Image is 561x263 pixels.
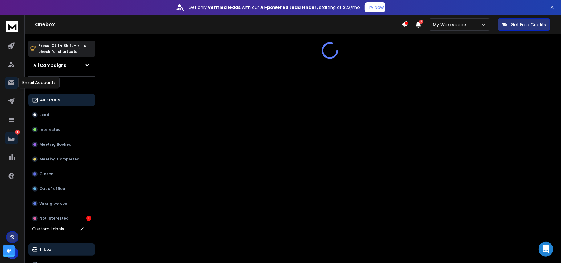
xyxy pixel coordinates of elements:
[32,226,64,232] h3: Custom Labels
[28,109,95,121] button: Lead
[28,153,95,165] button: Meeting Completed
[39,142,71,147] p: Meeting Booked
[28,123,95,136] button: Interested
[40,247,51,252] p: Inbox
[28,197,95,210] button: Wrong person
[15,130,20,135] p: 1
[39,127,61,132] p: Interested
[39,112,49,117] p: Lead
[51,42,80,49] span: Ctrl + Shift + k
[86,216,91,221] div: 1
[39,186,65,191] p: Out of office
[208,4,241,10] strong: verified leads
[39,172,54,176] p: Closed
[260,4,318,10] strong: AI-powered Lead Finder,
[39,216,69,221] p: Not Interested
[28,59,95,71] button: All Campaigns
[3,245,15,257] div: @
[419,20,423,24] span: 2
[511,22,546,28] p: Get Free Credits
[39,201,67,206] p: Wrong person
[35,21,402,28] h1: Onebox
[539,242,553,257] div: Open Intercom Messenger
[28,168,95,180] button: Closed
[38,42,86,55] p: Press to check for shortcuts.
[40,98,60,103] p: All Status
[28,243,95,256] button: Inbox
[5,132,18,144] a: 1
[39,157,79,162] p: Meeting Completed
[367,4,384,10] p: Try Now
[28,82,95,90] h3: Filters
[365,2,385,12] button: Try Now
[33,62,66,68] h1: All Campaigns
[28,138,95,151] button: Meeting Booked
[18,77,60,88] div: Email Accounts
[6,21,18,32] img: logo
[28,94,95,106] button: All Status
[28,183,95,195] button: Out of office
[189,4,360,10] p: Get only with our starting at $22/mo
[28,212,95,225] button: Not Interested1
[498,18,550,31] button: Get Free Credits
[433,22,469,28] p: My Workspace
